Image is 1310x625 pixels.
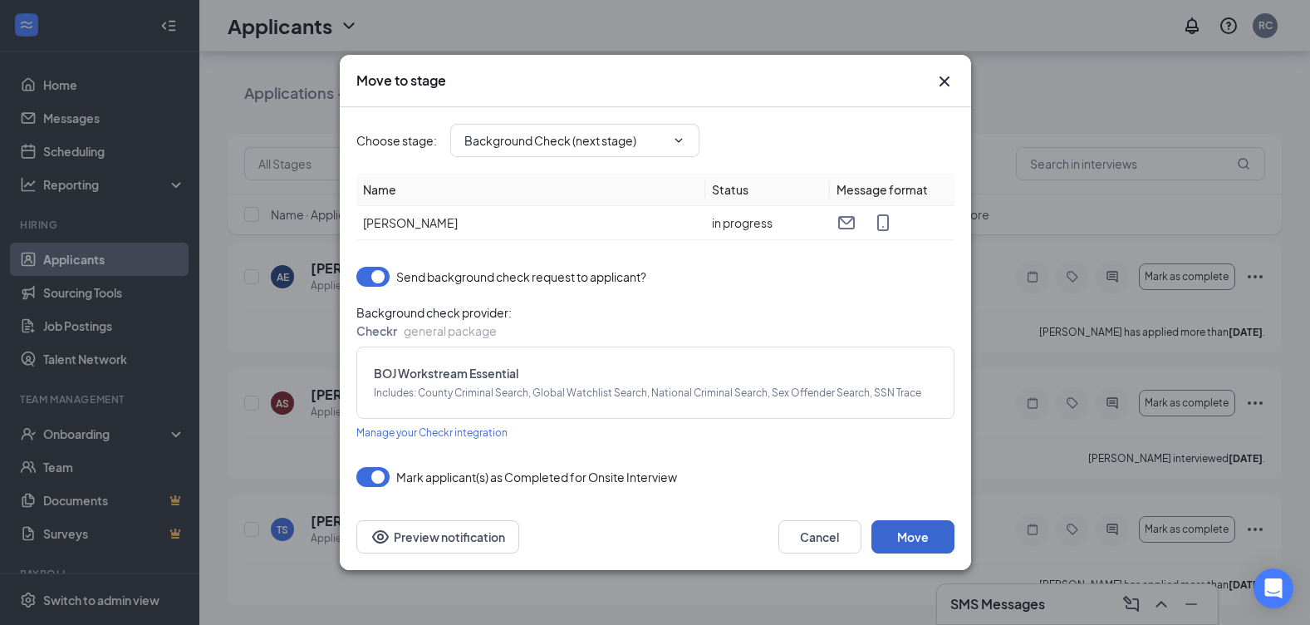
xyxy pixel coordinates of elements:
[356,71,446,90] h3: Move to stage
[356,174,705,206] th: Name
[705,206,830,240] td: in progress
[356,422,508,441] a: Manage your Checkr integration
[873,213,893,233] svg: MobileSms
[356,520,519,554] button: Preview notificationEye
[1254,568,1293,608] div: Open Intercom Messenger
[374,386,937,401] span: Includes : County Criminal Search, Global Watchlist Search, National Criminal Search, Sex Offende...
[396,267,646,287] span: Send background check request to applicant?
[705,174,830,206] th: Status
[935,71,954,91] button: Close
[356,426,508,439] span: Manage your Checkr integration
[404,323,497,338] span: general package
[778,520,861,554] button: Cancel
[363,215,458,230] span: [PERSON_NAME]
[672,134,685,147] svg: ChevronDown
[935,71,954,91] svg: Cross
[837,213,856,233] svg: Email
[830,174,954,206] th: Message format
[871,520,954,554] button: Move
[356,323,397,338] span: Checkr
[356,303,954,322] span: Background check provider :
[396,467,677,487] span: Mark applicant(s) as Completed for Onsite Interview
[356,131,437,150] span: Choose stage :
[370,527,390,547] svg: Eye
[374,364,937,382] span: BOJ Workstream Essential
